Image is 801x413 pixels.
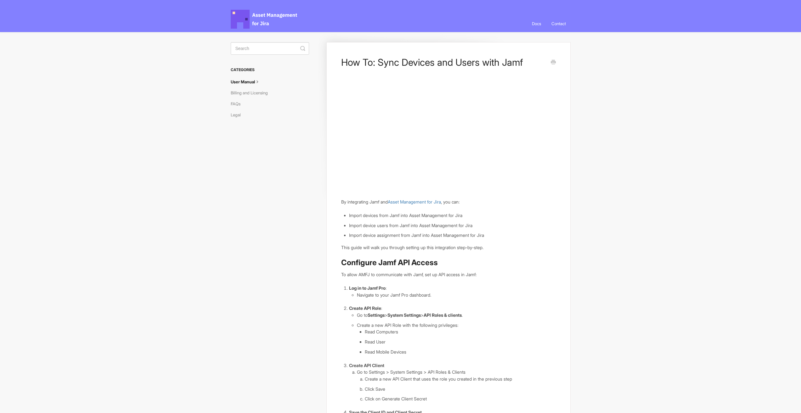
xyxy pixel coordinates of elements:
p: By integrating Jamf and , you can: [341,198,556,205]
li: Go to Settings > System Settings > API Roles & Clients [357,369,556,402]
li: Import devices from Jamf into Asset Management for Jira [349,212,556,219]
strong: Settings [368,312,385,318]
li: Import device assignment from Jamf into Asset Management for Jira [349,232,556,239]
a: Billing and Licensing [231,88,273,98]
p: To allow AMFJ to communicate with Jamf, set up API access in Jamf: [341,271,556,278]
li: Go to > > . [357,312,556,319]
li: Read Mobile Devices [365,349,556,355]
h1: How To: Sync Devices and Users with Jamf [341,57,546,68]
a: Contact [547,15,571,32]
strong: System Settings [387,312,421,318]
li: Click Save [365,386,556,393]
a: User Manual [231,77,265,87]
input: Search [231,42,309,55]
h3: Categories [231,64,309,75]
li: : [349,285,556,298]
li: Read User [365,338,556,345]
li: Import device users from Jamf into Asset Management for Jira [349,222,556,229]
p: This guide will walk you through setting up this integration step-by-step. [341,244,556,251]
strong: API Roles & clients [424,312,462,318]
h2: Configure Jamf API Access [341,258,556,268]
strong: Create API Role [349,305,381,311]
li: Click on Generate Client Secret [365,395,556,402]
a: Asset Management for Jira [388,199,441,204]
li: Create a new API Client that uses the role you created in the previous step [365,376,556,382]
a: Print this Article [551,59,556,66]
li: Create a new API Role with the following privileges: [357,322,556,355]
strong: Log in to Jamf Pro [349,285,386,291]
li: : [349,305,556,355]
a: FAQs [231,99,245,109]
li: Navigate to your Jamf Pro dashboard. [357,292,556,299]
b: Create API Client [349,363,384,368]
a: Docs [527,15,546,32]
li: Read Computers [365,328,556,335]
a: Legal [231,110,245,120]
span: Asset Management for Jira Docs [231,10,298,29]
